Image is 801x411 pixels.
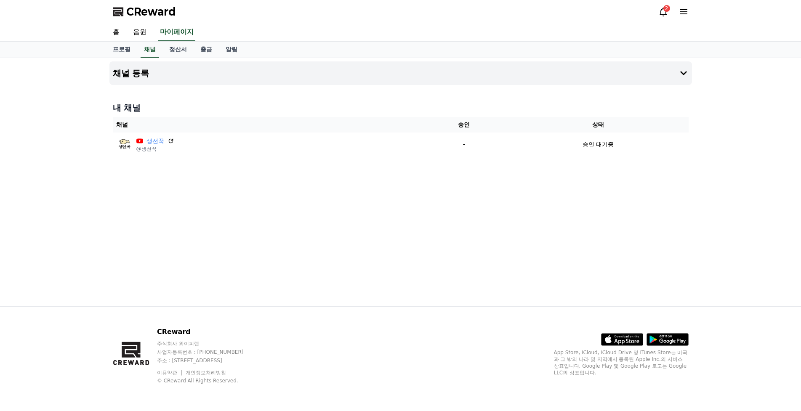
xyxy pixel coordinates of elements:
a: CReward [113,5,176,19]
p: - [423,140,505,149]
p: 주식회사 와이피랩 [157,340,260,347]
p: © CReward All Rights Reserved. [157,377,260,384]
p: 주소 : [STREET_ADDRESS] [157,357,260,364]
a: 이용약관 [157,370,184,376]
th: 채널 [113,117,420,133]
a: 프로필 [106,42,137,58]
span: CReward [126,5,176,19]
button: 채널 등록 [109,61,692,85]
a: 알림 [219,42,244,58]
p: 승인 대기중 [583,140,614,149]
th: 승인 [420,117,508,133]
a: 출금 [194,42,219,58]
p: 사업자등록번호 : [PHONE_NUMBER] [157,349,260,355]
p: CReward [157,327,260,337]
a: 채널 [141,42,159,58]
img: 생선꾹 [116,136,133,153]
a: 홈 [106,24,126,41]
p: @생선꾹 [136,146,174,152]
a: 정산서 [162,42,194,58]
th: 상태 [508,117,689,133]
h4: 내 채널 [113,102,689,114]
a: 개인정보처리방침 [186,370,226,376]
h4: 채널 등록 [113,69,149,78]
div: 2 [663,5,670,12]
a: 생선꾹 [146,137,164,146]
a: 2 [658,7,668,17]
a: 음원 [126,24,153,41]
a: 마이페이지 [158,24,195,41]
p: App Store, iCloud, iCloud Drive 및 iTunes Store는 미국과 그 밖의 나라 및 지역에서 등록된 Apple Inc.의 서비스 상표입니다. Goo... [554,349,689,376]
